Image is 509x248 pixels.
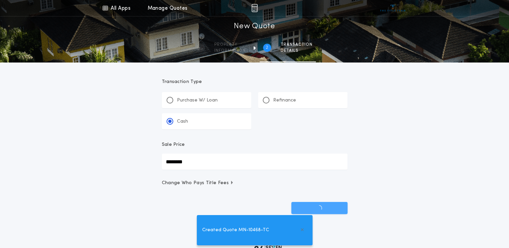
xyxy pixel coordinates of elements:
[162,141,185,148] p: Sale Price
[177,97,218,104] p: Purchase W/ Loan
[251,4,258,12] img: img
[281,42,313,47] span: Transaction
[234,21,275,32] h1: New Quote
[162,180,348,187] button: Change Who Pays Title Fees
[281,48,313,53] span: details
[162,180,234,187] span: Change Who Pays Title Fees
[273,97,296,104] p: Refinance
[214,48,246,53] span: information
[202,226,269,234] span: Created Quote MN-10468-TC
[214,42,246,47] span: Property
[380,5,405,11] img: vs-icon
[162,79,348,85] p: Transaction Type
[162,154,348,170] input: Sale Price
[266,45,268,50] h2: 2
[177,118,188,125] p: Cash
